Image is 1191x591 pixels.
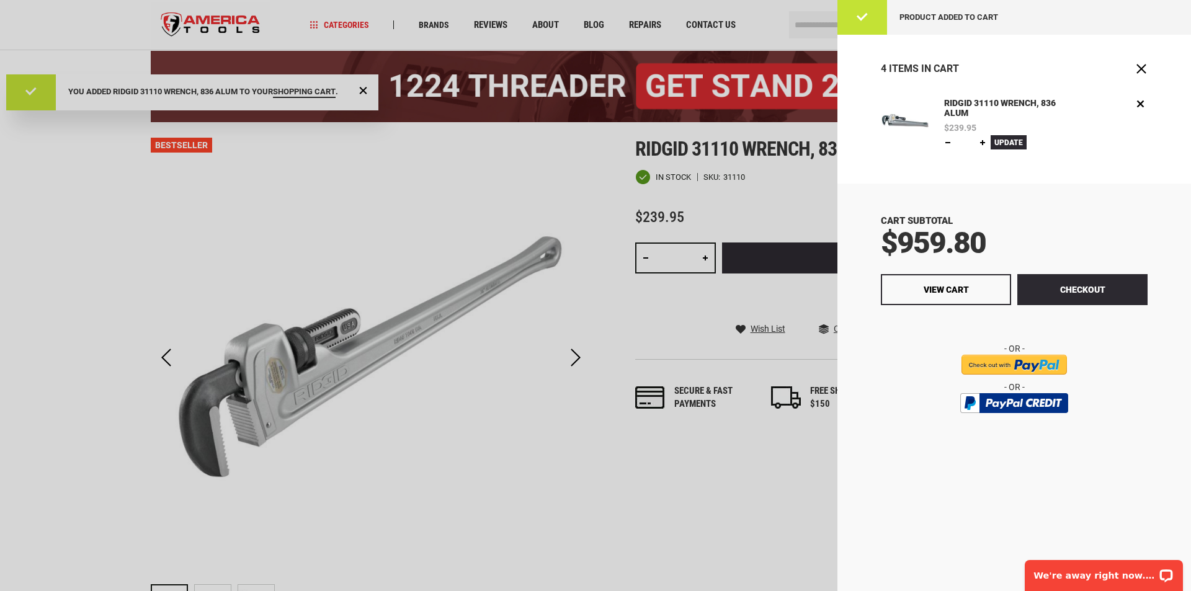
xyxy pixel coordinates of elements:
[881,97,929,145] img: RIDGID 31110 WRENCH, 836 ALUM
[899,12,998,22] span: Product added to cart
[881,63,886,74] span: 4
[881,225,986,260] span: $959.80
[1017,552,1191,591] iframe: LiveChat chat widget
[881,97,929,149] a: RIDGID 31110 WRENCH, 836 ALUM
[889,63,959,74] span: Items in Cart
[968,416,1061,430] img: btn_bml_text.png
[881,215,953,226] span: Cart Subtotal
[1017,274,1148,305] button: Checkout
[994,138,1023,147] span: Update
[991,135,1027,149] button: Update
[1135,63,1148,75] button: Close
[944,123,976,132] span: $239.95
[881,274,1011,305] a: View Cart
[924,285,969,295] span: View Cart
[941,97,1084,120] a: RIDGID 31110 WRENCH, 836 ALUM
